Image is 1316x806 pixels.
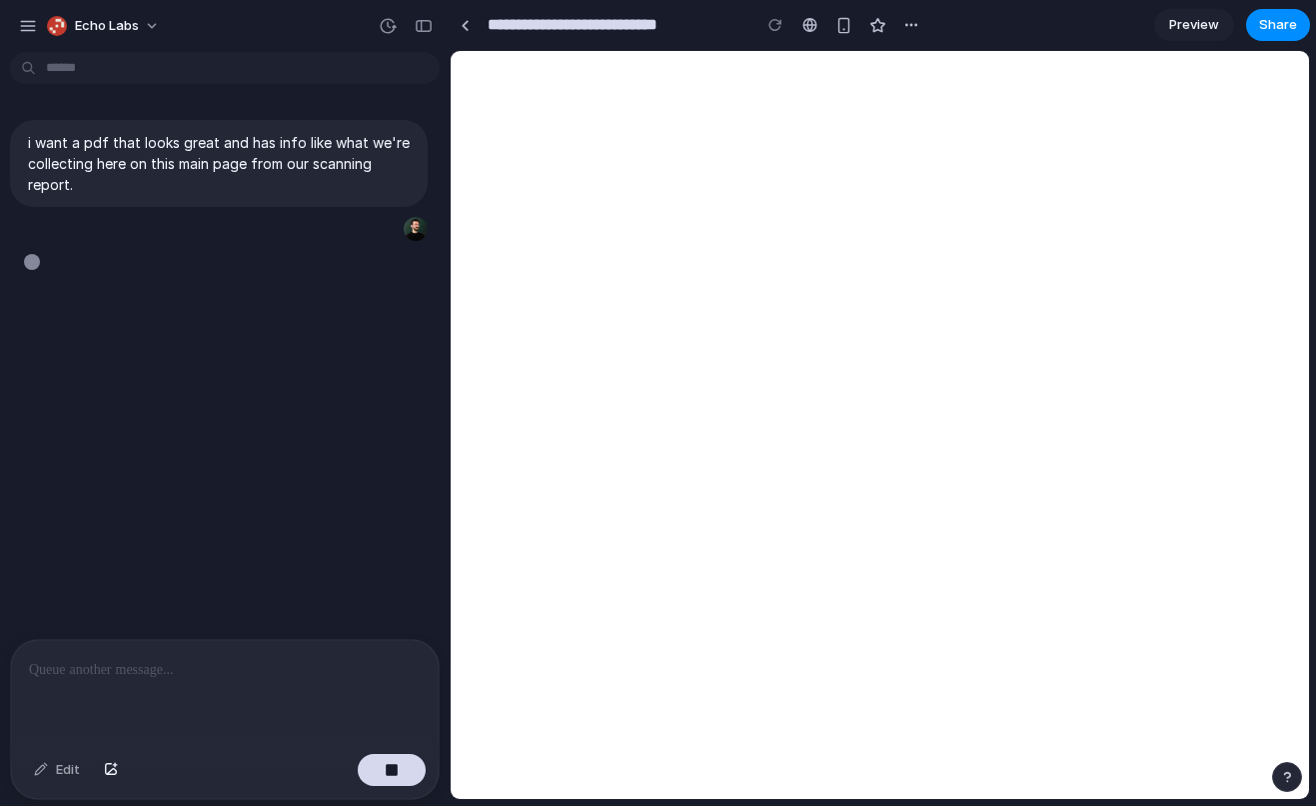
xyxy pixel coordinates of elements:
span: Echo Labs [75,16,139,36]
a: Preview [1154,9,1234,41]
span: Share [1259,15,1297,35]
p: i want a pdf that looks great and has info like what we're collecting here on this main page from... [28,132,410,195]
button: Echo Labs [39,10,170,42]
button: Share [1246,9,1310,41]
span: Preview [1169,15,1219,35]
